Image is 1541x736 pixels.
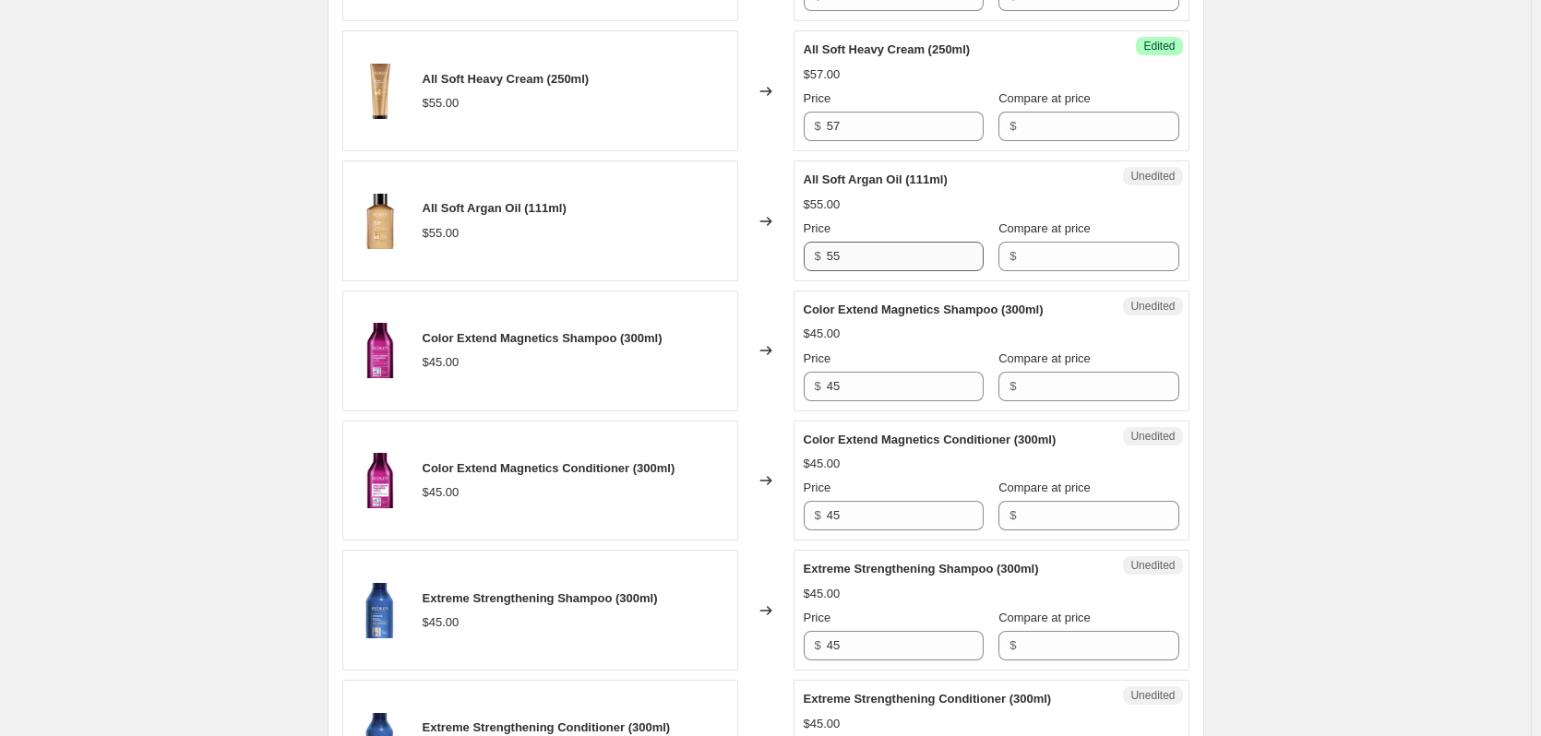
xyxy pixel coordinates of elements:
[423,331,663,345] span: Color Extend Magnetics Shampoo (300ml)
[815,119,821,133] span: $
[1130,169,1175,184] span: Unedited
[1009,249,1016,263] span: $
[804,481,831,494] span: Price
[352,194,408,249] img: redkenallsoftarganoil_80x.webp
[352,323,408,378] img: redkencolormagneticsshampoo300ml_80x.webp
[1130,558,1175,573] span: Unedited
[1130,429,1175,444] span: Unedited
[1009,379,1016,393] span: $
[998,221,1091,235] span: Compare at price
[804,611,831,624] span: Price
[804,196,841,214] div: $55.00
[423,72,590,86] span: All Soft Heavy Cream (250ml)
[423,483,460,502] div: $45.00
[352,453,408,508] img: redkencolormagneticsconditioner300ml_80x.webp
[815,508,821,522] span: $
[804,455,841,473] div: $45.00
[804,715,841,733] div: $45.00
[804,91,831,105] span: Price
[423,201,567,215] span: All Soft Argan Oil (111ml)
[998,91,1091,105] span: Compare at price
[804,351,831,365] span: Price
[423,720,671,734] span: Extreme Strengthening Conditioner (300ml)
[423,353,460,372] div: $45.00
[815,249,821,263] span: $
[804,325,841,343] div: $45.00
[1130,688,1175,703] span: Unedited
[804,585,841,603] div: $45.00
[1143,39,1175,53] span: Edited
[1130,299,1175,314] span: Unedited
[352,64,408,119] img: redkenallsoftheavycream250ml_80x.webp
[423,461,675,475] span: Color Extend Magnetics Conditioner (300ml)
[1009,638,1016,652] span: $
[815,638,821,652] span: $
[804,221,831,235] span: Price
[423,613,460,632] div: $45.00
[1009,508,1016,522] span: $
[804,433,1057,446] span: Color Extend Magnetics Conditioner (300ml)
[804,692,1052,706] span: Extreme Strengthening Conditioner (300ml)
[998,351,1091,365] span: Compare at price
[804,562,1039,576] span: Extreme Strengthening Shampoo (300ml)
[815,379,821,393] span: $
[423,224,460,243] div: $55.00
[998,481,1091,494] span: Compare at price
[998,611,1091,624] span: Compare at price
[423,94,460,113] div: $55.00
[804,303,1044,316] span: Color Extend Magnetics Shampoo (300ml)
[804,42,971,56] span: All Soft Heavy Cream (250ml)
[804,172,948,186] span: All Soft Argan Oil (111ml)
[423,591,658,605] span: Extreme Strengthening Shampoo (300ml)
[352,583,408,638] img: redken_extreme_shampoo_300ml_80x.webp
[1009,119,1016,133] span: $
[804,65,841,84] div: $57.00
